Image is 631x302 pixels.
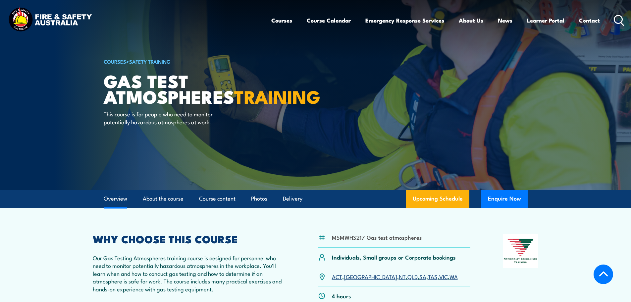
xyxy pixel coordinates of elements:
[104,57,267,65] h6: >
[579,12,600,29] a: Contact
[365,12,444,29] a: Emergency Response Services
[104,73,267,104] h1: Gas Test Atmospheres
[332,273,458,280] p: , , , , , , ,
[332,253,456,261] p: Individuals, Small groups or Corporate bookings
[344,272,397,280] a: [GEOGRAPHIC_DATA]
[419,272,426,280] a: SA
[406,190,469,208] a: Upcoming Schedule
[481,190,528,208] button: Enquire Now
[129,58,171,65] a: Safety Training
[332,292,351,300] p: 4 hours
[199,190,236,208] a: Course content
[104,58,126,65] a: COURSES
[428,272,438,280] a: TAS
[307,12,351,29] a: Course Calendar
[459,12,483,29] a: About Us
[407,272,418,280] a: QLD
[399,272,406,280] a: NT
[93,254,286,293] p: Our Gas Testing Atmospheres training course is designed for personnel who need to monitor potenti...
[93,234,286,243] h2: WHY CHOOSE THIS COURSE
[332,233,422,241] li: MSMWHS217 Gas test atmospheres
[143,190,184,208] a: About the course
[271,12,292,29] a: Courses
[503,234,539,268] img: Nationally Recognised Training logo.
[449,272,458,280] a: WA
[332,272,342,280] a: ACT
[234,82,320,110] strong: TRAINING
[251,190,267,208] a: Photos
[498,12,512,29] a: News
[283,190,302,208] a: Delivery
[527,12,564,29] a: Learner Portal
[104,110,225,126] p: This course is for people who need to monitor potentially hazardous atmospheres at work.
[104,190,127,208] a: Overview
[439,272,448,280] a: VIC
